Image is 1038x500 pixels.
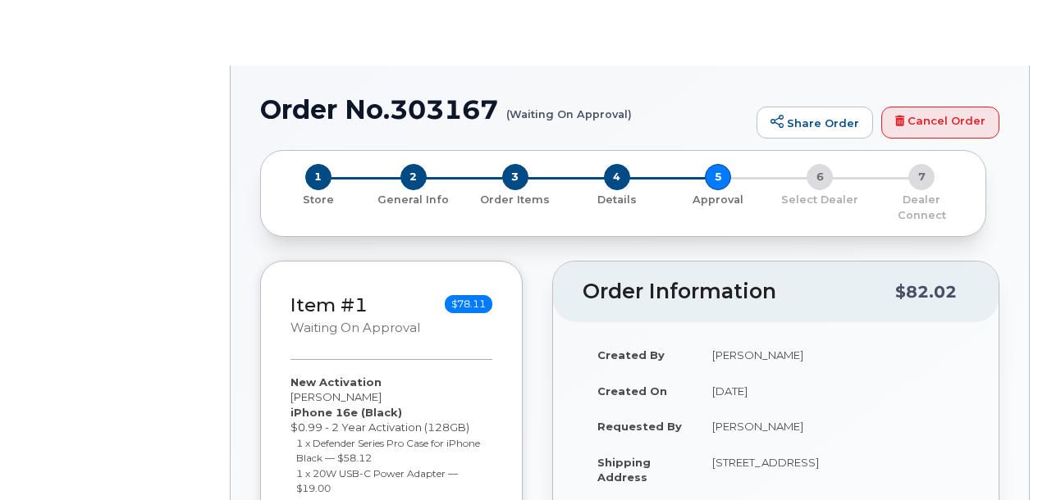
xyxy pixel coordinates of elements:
a: 1 Store [274,190,363,207]
strong: iPhone 16e (Black) [290,406,402,419]
strong: New Activation [290,375,382,389]
td: [DATE] [697,373,969,409]
p: Store [281,193,356,207]
small: 1 x 20W USB-C Power Adapter — $19.00 [296,467,458,495]
td: [PERSON_NAME] [697,337,969,373]
strong: Requested By [597,420,682,433]
p: Details [573,193,661,207]
small: Waiting On Approval [290,320,420,335]
td: [STREET_ADDRESS] [697,444,969,495]
span: 1 [305,164,332,190]
td: [PERSON_NAME] [697,408,969,444]
a: Cancel Order [881,107,999,139]
span: 2 [400,164,427,190]
p: General Info [369,193,458,207]
a: Item #1 [290,293,368,316]
strong: Shipping Address [597,456,651,484]
h2: Order Information [583,280,895,303]
a: Share Order [757,107,873,139]
a: 2 General Info [363,190,464,207]
a: 3 Order Items [464,190,566,207]
span: $78.11 [445,295,492,313]
p: Order Items [471,193,560,207]
small: (Waiting On Approval) [506,95,632,120]
div: $82.02 [895,276,957,307]
h1: Order No.303167 [260,95,748,124]
span: 4 [604,164,630,190]
a: 4 Details [566,190,668,207]
strong: Created By [597,348,665,361]
strong: Created On [597,384,667,398]
span: 3 [502,164,528,190]
small: 1 x Defender Series Pro Case for iPhone Black — $58.12 [296,437,480,465]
